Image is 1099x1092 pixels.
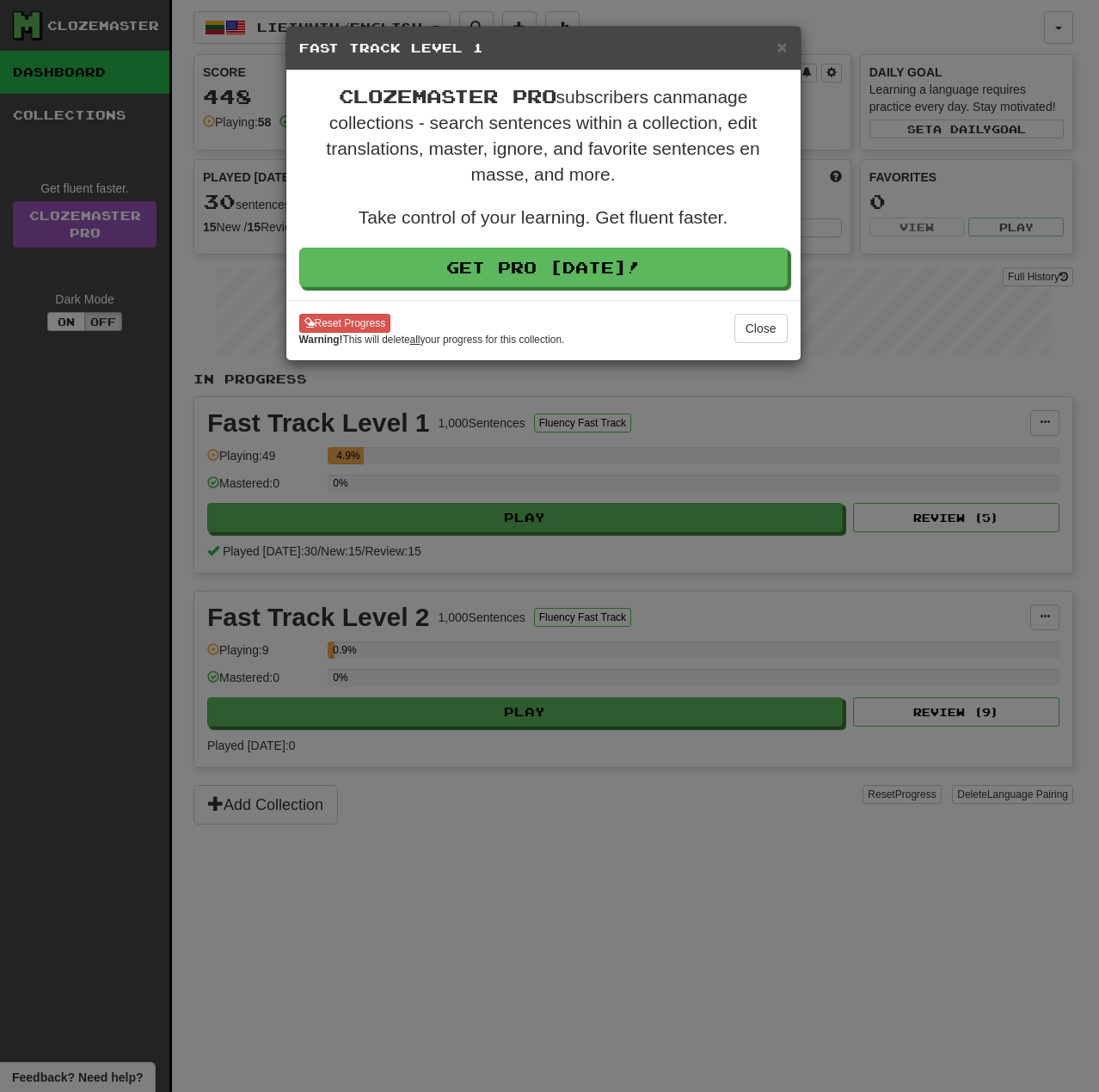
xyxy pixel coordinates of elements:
button: Close [734,314,788,343]
p: subscribers can manage collections - search sentences within a collection, edit translations, mas... [299,83,788,187]
span: × [777,37,787,57]
button: Close [777,38,787,56]
u: all [410,334,421,346]
h5: Fast Track Level 1 [299,40,788,57]
button: Reset Progress [299,314,391,333]
small: This will delete your progress for this collection. [299,333,565,347]
p: Take control of your learning. Get fluent faster. [299,205,788,230]
span: Clozemaster Pro [339,85,556,107]
a: Get Pro [DATE]! [299,248,788,287]
strong: Warning! [299,334,343,346]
